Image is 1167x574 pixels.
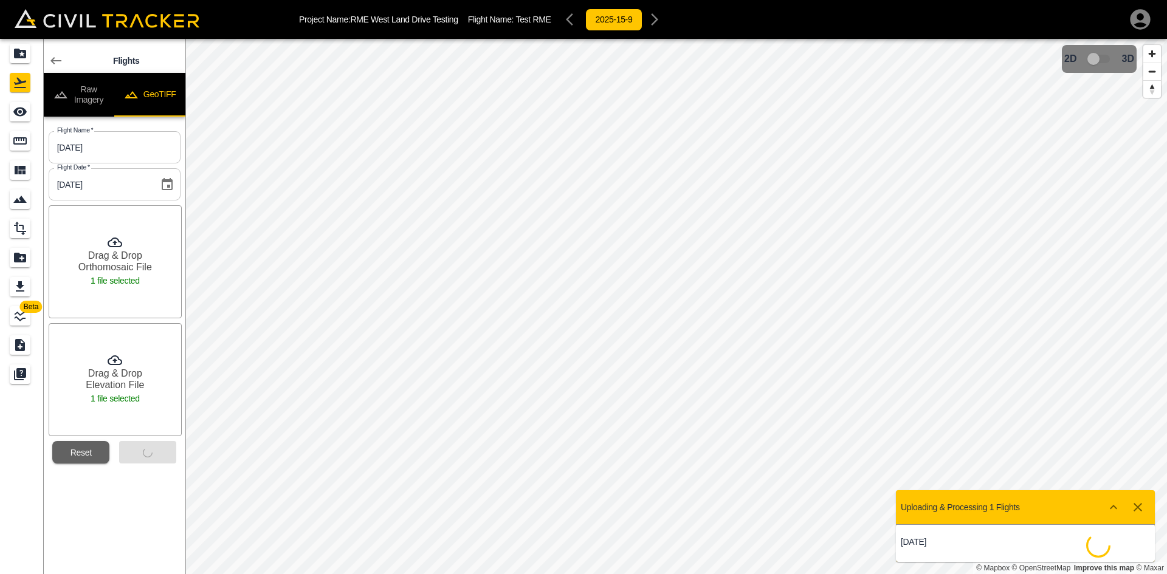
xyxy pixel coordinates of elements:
button: Show more [1101,495,1126,519]
button: Reset bearing to north [1143,80,1161,98]
a: Mapbox [976,564,1010,572]
p: Flight Name: [468,15,551,24]
a: Map feedback [1074,564,1134,572]
button: Zoom in [1143,45,1161,63]
span: Test RME [515,15,551,24]
span: 3D model not uploaded yet [1082,47,1117,70]
span: Processing [1086,533,1112,559]
span: 3D [1122,53,1134,64]
button: Zoom out [1143,63,1161,80]
p: [DATE] [901,537,1025,547]
p: Project Name: RME West Land Drive Testing [299,15,458,24]
a: OpenStreetMap [1012,564,1071,572]
button: 2025-15-9 [585,9,643,31]
p: Uploading & Processing 1 Flights [901,502,1020,512]
canvas: Map [185,39,1167,574]
span: 2D [1064,53,1076,64]
a: Maxar [1136,564,1164,572]
img: Civil Tracker [15,9,199,28]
